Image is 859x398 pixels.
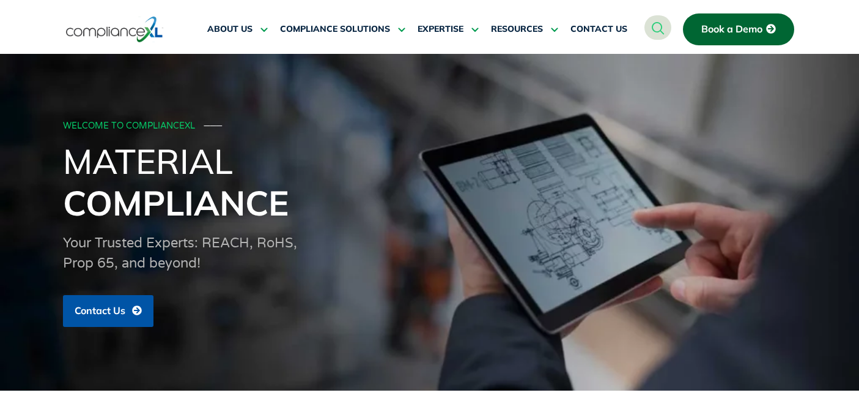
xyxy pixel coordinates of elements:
span: ─── [204,121,223,131]
span: CONTACT US [570,24,627,35]
span: Compliance [63,181,289,224]
img: logo-one.svg [66,15,163,43]
a: CONTACT US [570,15,627,44]
span: Contact Us [75,306,125,317]
a: EXPERTISE [418,15,479,44]
span: COMPLIANCE SOLUTIONS [280,24,390,35]
a: Contact Us [63,295,153,327]
a: COMPLIANCE SOLUTIONS [280,15,405,44]
span: ABOUT US [207,24,253,35]
span: Book a Demo [701,24,762,35]
span: RESOURCES [491,24,543,35]
a: ABOUT US [207,15,268,44]
a: Book a Demo [683,13,794,45]
h1: Material [63,140,797,223]
span: EXPERTISE [418,24,463,35]
div: WELCOME TO COMPLIANCEXL [63,121,793,132]
span: Your Trusted Experts: REACH, RoHS, Prop 65, and beyond! [63,235,297,271]
a: navsearch-button [644,15,671,40]
a: RESOURCES [491,15,558,44]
